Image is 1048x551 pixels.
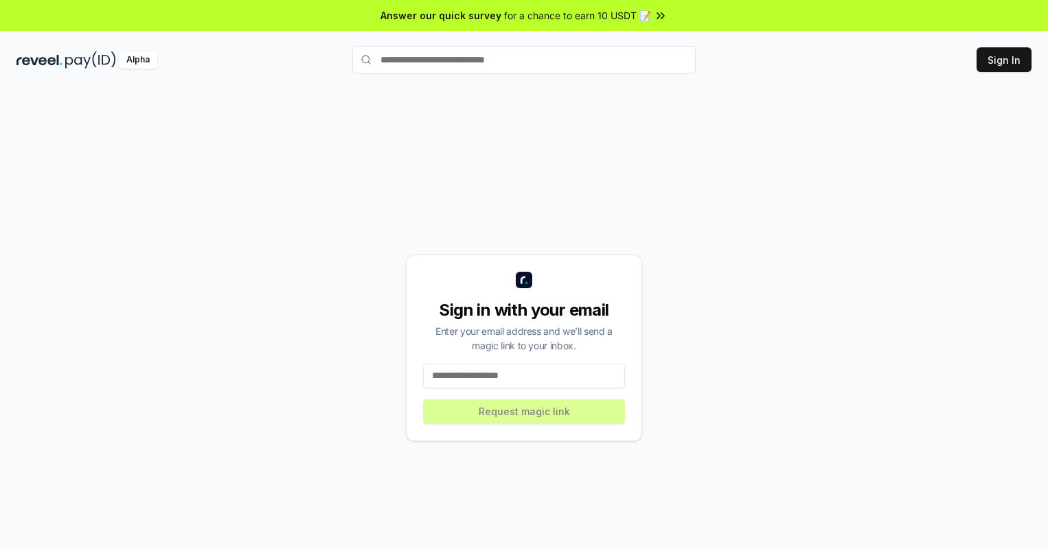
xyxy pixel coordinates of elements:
div: Sign in with your email [423,299,625,321]
span: Answer our quick survey [380,8,501,23]
button: Sign In [977,47,1032,72]
img: logo_small [516,272,532,288]
img: reveel_dark [16,51,62,69]
div: Enter your email address and we’ll send a magic link to your inbox. [423,324,625,353]
div: Alpha [119,51,157,69]
img: pay_id [65,51,116,69]
span: for a chance to earn 10 USDT 📝 [504,8,651,23]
